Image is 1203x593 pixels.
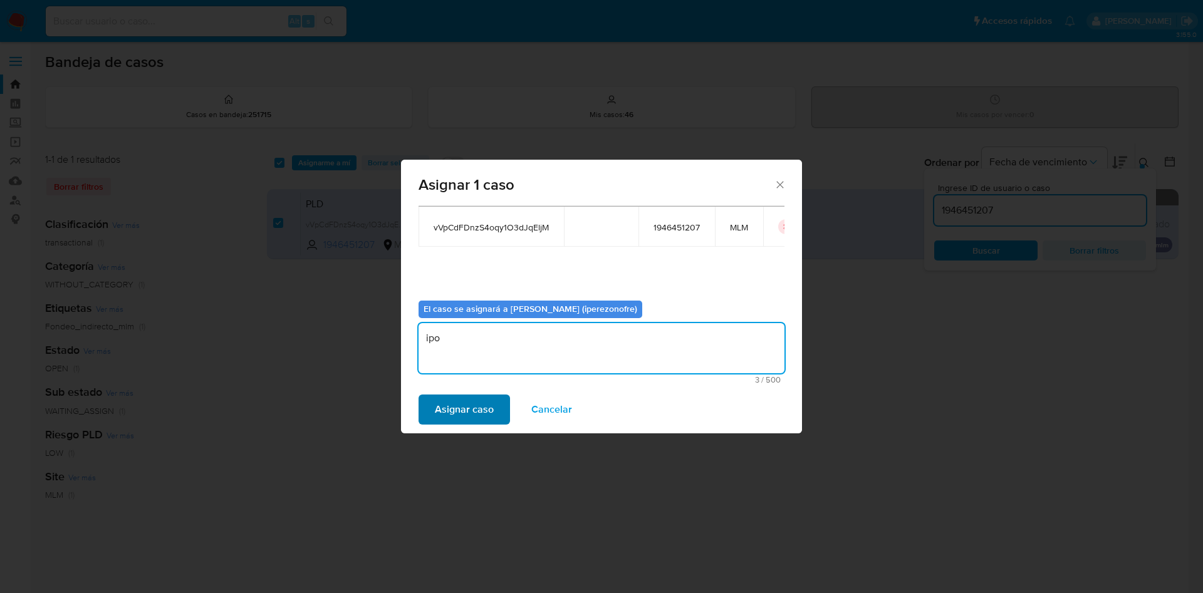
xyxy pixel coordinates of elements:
button: icon-button [778,219,793,234]
b: El caso se asignará a [PERSON_NAME] (iperezonofre) [424,302,637,315]
span: 1946451207 [654,222,700,233]
button: Cerrar ventana [774,178,785,190]
span: Asignar 1 caso [419,177,774,192]
textarea: ipo [419,323,784,373]
span: MLM [730,222,748,233]
div: assign-modal [401,160,802,433]
span: Cancelar [531,396,572,423]
button: Asignar caso [419,394,510,425]
span: vVpCdFDnzS4oqy1O3dJqEljM [434,222,549,233]
span: Asignar caso [435,396,494,423]
button: Cancelar [515,394,588,425]
span: Máximo 500 caracteres [422,376,781,384]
